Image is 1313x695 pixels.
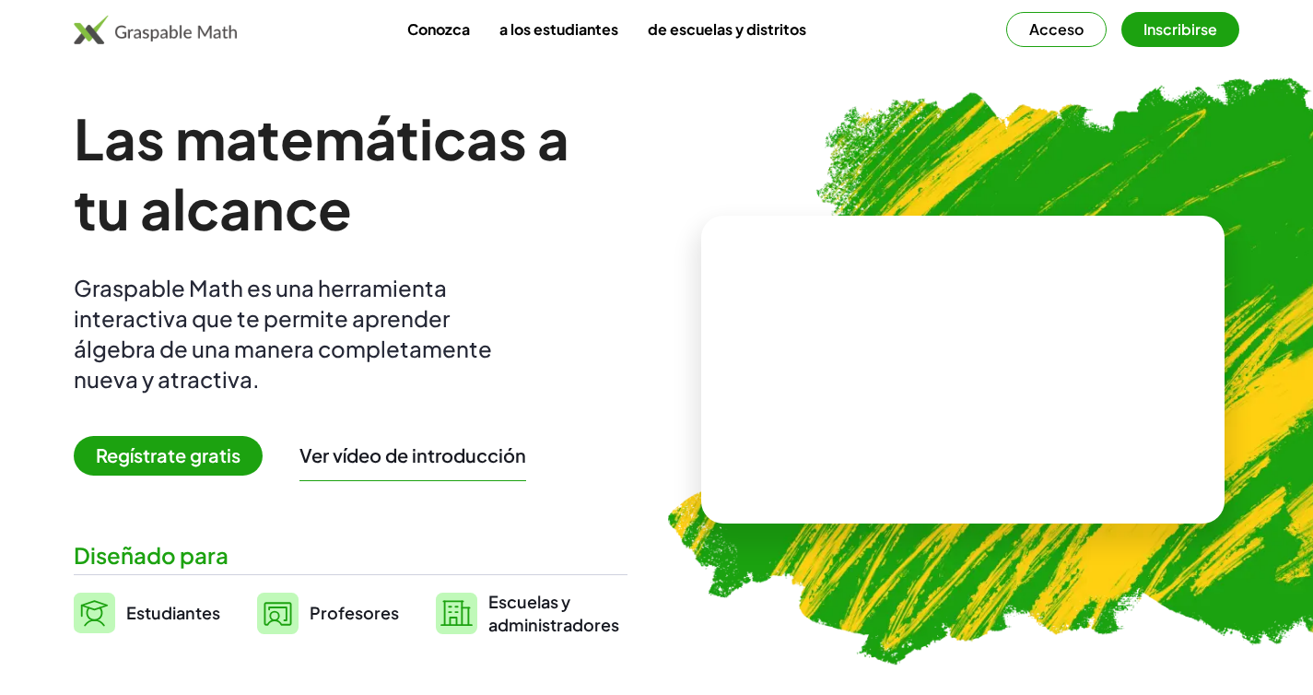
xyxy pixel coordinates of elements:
a: Conozca [393,12,485,46]
font: Conozca [407,19,470,39]
a: Profesores [257,590,399,636]
img: svg%3e [436,593,477,634]
font: Graspable Math es una herramienta interactiva que te permite aprender álgebra de una manera compl... [74,274,492,393]
img: svg%3e [74,593,115,633]
a: Estudiantes [74,590,220,636]
img: svg%3e [257,593,299,634]
a: Escuelas yadministradores [436,590,619,636]
font: administradores [488,614,619,635]
font: Estudiantes [126,602,220,623]
video: ¿Qué es esto? Es notación matemática dinámica. Esta notación desempeña un papel fundamental en có... [825,300,1101,439]
font: Inscribirse [1143,19,1217,39]
font: Diseñado para [74,541,229,569]
font: Las matemáticas a tu alcance [74,103,569,242]
font: Ver vídeo de introducción [299,443,526,466]
font: Profesores [310,602,399,623]
a: de escuelas y distritos [633,12,821,46]
font: Acceso [1029,19,1084,39]
button: Inscribirse [1121,12,1239,47]
font: de escuelas y distritos [648,19,806,39]
button: Acceso [1006,12,1107,47]
button: Ver vídeo de introducción [299,443,526,467]
font: a los estudiantes [499,19,618,39]
a: a los estudiantes [485,12,633,46]
font: Escuelas y [488,591,570,612]
font: Regístrate gratis [96,443,240,466]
